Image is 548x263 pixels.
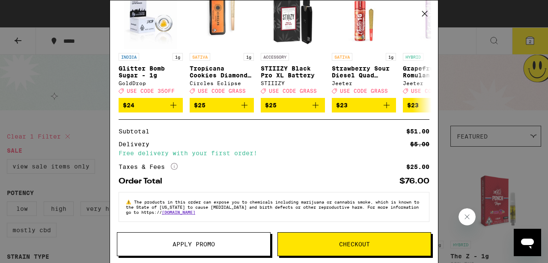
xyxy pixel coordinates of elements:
button: Checkout [277,232,431,256]
div: $25.00 [406,164,429,170]
p: HYBRID [403,53,423,61]
span: USE CODE GRASS [340,88,388,94]
div: Circles Eclipse [190,80,254,86]
div: Subtotal [119,128,155,134]
p: STIIIZY Black Pro XL Battery [261,65,325,79]
div: Jeeter [403,80,467,86]
p: Tropicana Cookies Diamond Infused 5-Pack - 3.5g [190,65,254,79]
span: $24 [123,102,134,109]
span: USE CODE GRASS [411,88,459,94]
span: USE CODE GRASS [269,88,317,94]
span: USE CODE 35OFF [127,88,175,94]
span: ⚠️ [126,199,134,204]
a: [DOMAIN_NAME] [162,210,195,215]
button: Add to bag [261,98,325,112]
p: 1g [386,53,396,61]
span: $23 [336,102,348,109]
p: Strawberry Sour Diesel Quad Infused - 1g [332,65,396,79]
div: Jeeter [332,80,396,86]
p: Grapefruit Romulan Quad Infused - 1g [403,65,467,79]
span: The products in this order can expose you to chemicals including marijuana or cannabis smoke, whi... [126,199,419,215]
div: Order Total [119,177,168,185]
iframe: Button to launch messaging window [514,229,541,256]
button: Add to bag [332,98,396,112]
button: Apply Promo [117,232,271,256]
div: $76.00 [399,177,429,185]
iframe: Close message [459,208,476,225]
div: GoldDrop [119,80,183,86]
p: SATIVA [332,53,352,61]
p: SATIVA [190,53,210,61]
span: Apply Promo [173,241,215,247]
button: Add to bag [119,98,183,112]
p: ACCESSORY [261,53,289,61]
div: $5.00 [410,141,429,147]
div: Taxes & Fees [119,163,178,171]
span: Checkout [339,241,370,247]
p: Glitter Bomb Sugar - 1g [119,65,183,79]
p: 1g [173,53,183,61]
div: Delivery [119,141,155,147]
div: Free delivery with your first order! [119,150,429,156]
span: $25 [265,102,277,109]
span: Hi. Need any help? [5,6,62,13]
span: USE CODE GRASS [198,88,246,94]
div: STIIIZY [261,80,325,86]
span: $23 [407,102,419,109]
span: $25 [194,102,205,109]
button: Add to bag [190,98,254,112]
button: Add to bag [403,98,467,112]
div: $51.00 [406,128,429,134]
p: 1g [244,53,254,61]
